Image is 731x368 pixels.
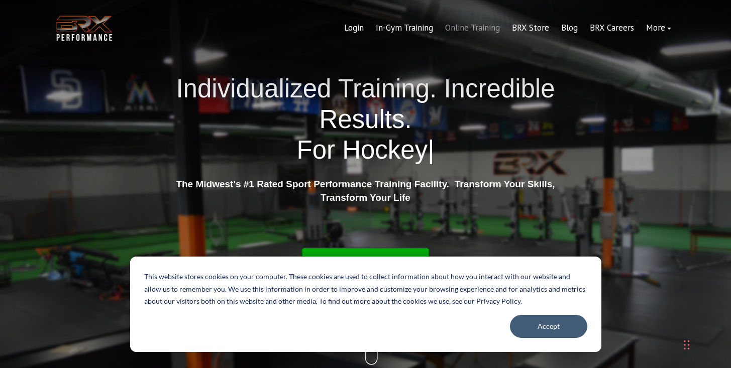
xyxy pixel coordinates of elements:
[555,16,584,40] a: Blog
[506,16,555,40] a: BRX Store
[681,320,731,368] iframe: Chat Widget
[176,179,555,203] strong: The Midwest's #1 Rated Sport Performance Training Facility. Transform Your Skills, Transform Your...
[684,330,690,360] div: Drag
[144,271,587,308] p: This website stores cookies on your computer. These cookies are used to collect information about...
[311,256,420,266] span: Click Here To Get Started
[54,13,115,44] img: BRX Transparent Logo-2
[510,315,587,338] button: Accept
[439,16,506,40] a: Online Training
[130,257,601,352] div: Cookie banner
[584,16,640,40] a: BRX Careers
[338,16,370,40] a: Login
[297,136,428,164] span: For Hockey
[428,136,434,164] span: |
[640,16,677,40] a: More
[338,16,677,40] div: Navigation Menu
[172,73,559,166] h1: Individualized Training. Incredible Results.
[370,16,439,40] a: In-Gym Training
[301,248,430,274] a: Click Here To Get Started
